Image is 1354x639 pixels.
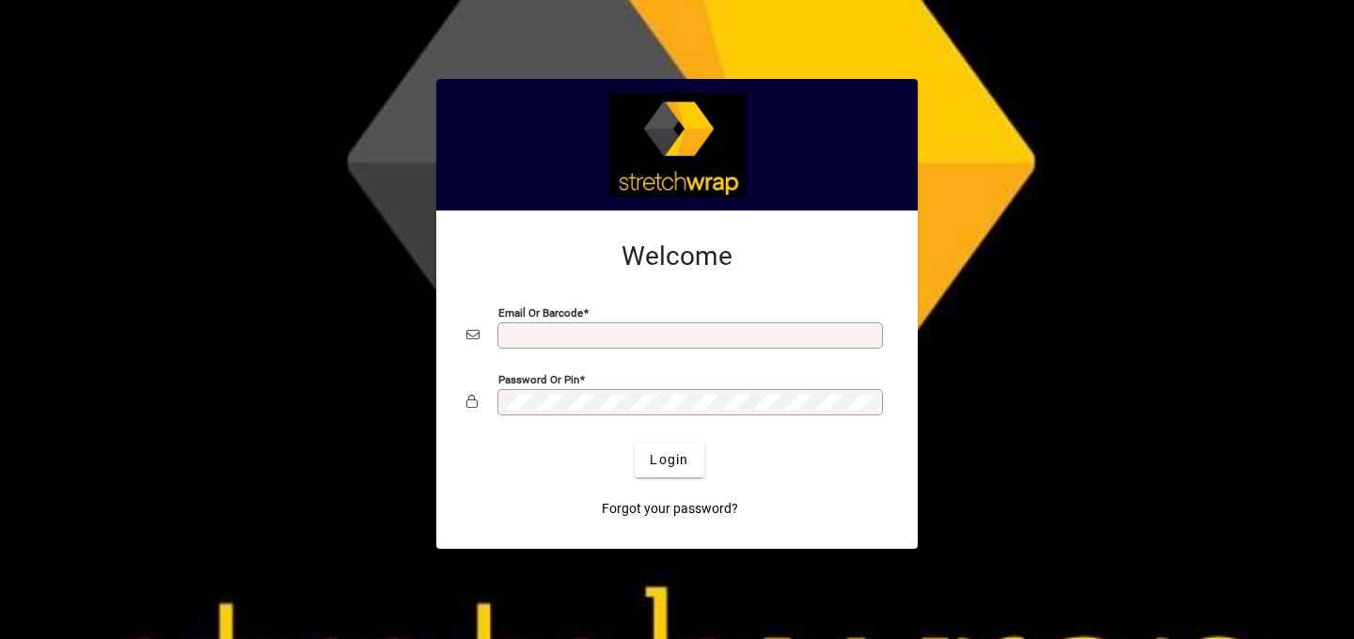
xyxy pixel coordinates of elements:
button: Login [635,444,703,477]
mat-label: Email or Barcode [498,305,583,319]
mat-label: Password or Pin [498,372,579,385]
a: Forgot your password? [594,492,746,526]
span: Login [650,450,688,470]
h2: Welcome [466,241,888,273]
span: Forgot your password? [602,499,738,519]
